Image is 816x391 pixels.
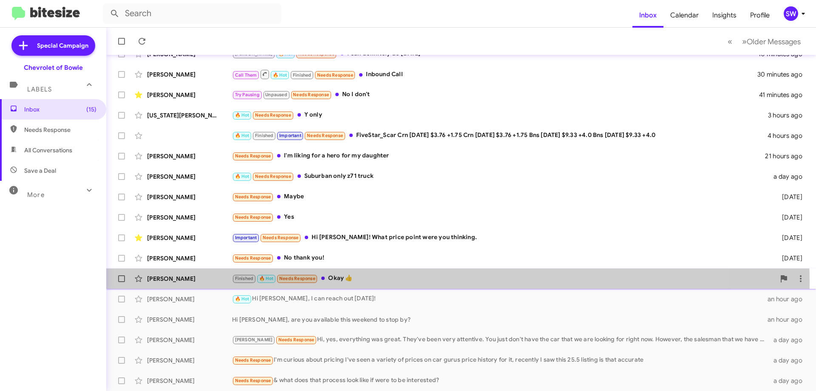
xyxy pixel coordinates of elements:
[24,63,83,72] div: Chevrolet of Bowie
[705,3,743,28] a: Insights
[723,33,806,50] nav: Page navigation example
[232,274,775,283] div: Okay 👍
[103,3,281,24] input: Search
[232,376,768,385] div: & what does that process look like if were to be interested?
[235,337,273,342] span: [PERSON_NAME]
[232,294,768,304] div: Hi [PERSON_NAME], I can reach out [DATE]!
[758,70,809,79] div: 30 minutes ago
[27,86,52,93] span: Labels
[147,377,232,385] div: [PERSON_NAME]
[255,133,274,138] span: Finished
[768,213,809,222] div: [DATE]
[279,133,301,138] span: Important
[24,105,96,114] span: Inbox
[235,296,249,302] span: 🔥 Hot
[232,69,758,80] div: Inbound Call
[235,276,254,281] span: Finished
[147,234,232,242] div: [PERSON_NAME]
[768,254,809,263] div: [DATE]
[759,91,809,99] div: 41 minutes ago
[235,235,257,240] span: Important
[147,193,232,201] div: [PERSON_NAME]
[147,70,232,79] div: [PERSON_NAME]
[147,295,232,303] div: [PERSON_NAME]
[235,357,271,363] span: Needs Response
[147,152,232,160] div: [PERSON_NAME]
[86,105,96,114] span: (15)
[273,72,287,78] span: 🔥 Hot
[147,274,232,283] div: [PERSON_NAME]
[722,33,737,50] button: Previous
[232,355,768,365] div: I'm curious about pricing I've seen a variety of prices on car gurus price history for it, recent...
[232,110,768,120] div: Y only
[232,192,768,202] div: Maybe
[147,172,232,181] div: [PERSON_NAME]
[768,356,809,365] div: a day ago
[784,6,798,21] div: SW
[737,33,806,50] button: Next
[37,41,88,50] span: Special Campaign
[728,36,732,47] span: «
[232,131,768,140] div: FiveStar_Scar Crn [DATE] $3.76 +1.75 Crn [DATE] $3.76 +1.75 Bns [DATE] $9.33 +4.0 Bns [DATE] $9.3...
[259,276,274,281] span: 🔥 Hot
[235,174,249,179] span: 🔥 Hot
[263,235,299,240] span: Needs Response
[663,3,705,28] a: Calendar
[24,166,56,175] span: Save a Deal
[768,336,809,344] div: a day ago
[232,253,768,263] div: No thank you!
[24,146,72,154] span: All Conversations
[765,152,809,160] div: 21 hours ago
[742,36,747,47] span: »
[768,193,809,201] div: [DATE]
[235,133,249,138] span: 🔥 Hot
[24,126,96,134] span: Needs Response
[235,112,249,118] span: 🔥 Hot
[768,377,809,385] div: a day ago
[768,295,809,303] div: an hour ago
[147,111,232,120] div: [US_STATE][PERSON_NAME]
[776,6,807,21] button: SW
[255,174,291,179] span: Needs Response
[307,133,343,138] span: Needs Response
[147,213,232,222] div: [PERSON_NAME]
[768,234,809,242] div: [DATE]
[265,92,287,97] span: Unpaused
[232,335,768,345] div: Hi, yes, everything was great. They've been very attentive. You just don't have the car that we a...
[235,153,271,159] span: Needs Response
[232,151,765,161] div: I'm liking for a hero for my daughter
[27,191,45,199] span: More
[147,315,232,324] div: [PERSON_NAME]
[293,72,312,78] span: Finished
[11,35,95,56] a: Special Campaign
[235,194,271,200] span: Needs Response
[768,315,809,324] div: an hour ago
[278,337,314,342] span: Needs Response
[235,72,257,78] span: Call Them
[768,111,809,120] div: 3 hours ago
[235,378,271,383] span: Needs Response
[279,276,315,281] span: Needs Response
[743,3,776,28] a: Profile
[235,255,271,261] span: Needs Response
[768,172,809,181] div: a day ago
[147,356,232,365] div: [PERSON_NAME]
[232,233,768,243] div: Hi [PERSON_NAME]! What price point were you thinking.
[232,212,768,222] div: Yes
[232,90,759,100] div: No I don't
[293,92,329,97] span: Needs Response
[235,214,271,220] span: Needs Response
[235,92,260,97] span: Try Pausing
[768,131,809,140] div: 4 hours ago
[317,72,353,78] span: Needs Response
[747,37,801,46] span: Older Messages
[232,315,768,324] div: Hi [PERSON_NAME], are you available this weekend to stop by?
[147,254,232,263] div: [PERSON_NAME]
[147,336,232,344] div: [PERSON_NAME]
[255,112,291,118] span: Needs Response
[632,3,663,28] a: Inbox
